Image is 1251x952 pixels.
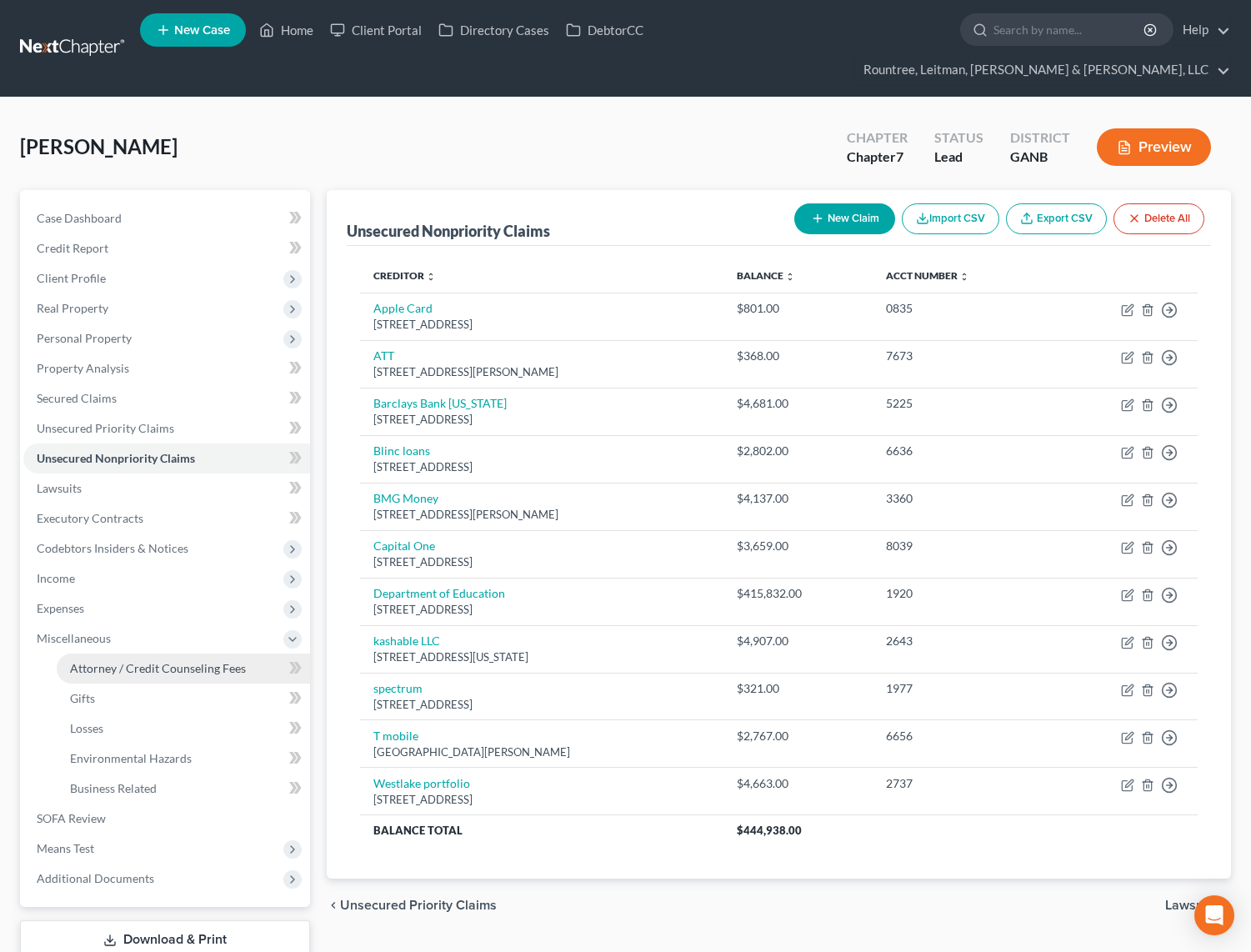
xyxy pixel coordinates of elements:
[886,269,969,282] a: Acct Number unfold_more
[1165,899,1218,912] span: Lawsuits
[327,899,497,912] button: chevron_left Unsecured Priority Claims
[959,272,969,282] i: unfold_more
[737,269,795,282] a: Balance unfold_more
[373,634,440,648] a: kashable LLC
[373,507,710,523] div: [STREET_ADDRESS][PERSON_NAME]
[886,538,1038,554] div: 8039
[886,395,1038,412] div: 5225
[737,633,859,649] div: $4,907.00
[886,585,1038,602] div: 1920
[20,134,178,158] span: [PERSON_NAME]
[37,361,129,375] span: Property Analysis
[886,680,1038,697] div: 1977
[1010,148,1070,167] div: GANB
[737,728,859,744] div: $2,767.00
[737,538,859,554] div: $3,659.00
[886,775,1038,792] div: 2737
[70,781,157,795] span: Business Related
[426,272,436,282] i: unfold_more
[886,300,1038,317] div: 0835
[373,491,438,505] a: BMG Money
[737,680,859,697] div: $321.00
[37,841,94,855] span: Means Test
[23,413,310,443] a: Unsecured Priority Claims
[70,751,192,765] span: Environmental Hazards
[37,241,108,255] span: Credit Report
[373,602,710,618] div: [STREET_ADDRESS]
[373,539,435,553] a: Capital One
[847,128,908,148] div: Chapter
[737,348,859,364] div: $368.00
[373,348,394,363] a: ATT
[785,272,795,282] i: unfold_more
[737,824,802,837] span: $444,938.00
[70,691,95,705] span: Gifts
[23,804,310,834] a: SOFA Review
[23,383,310,413] a: Secured Claims
[896,148,903,164] span: 7
[37,811,106,825] span: SOFA Review
[1113,203,1204,234] button: Delete All
[70,721,103,735] span: Losses
[373,681,423,695] a: spectrum
[322,15,430,45] a: Client Portal
[37,511,143,525] span: Executory Contracts
[737,443,859,459] div: $2,802.00
[57,744,310,774] a: Environmental Hazards
[373,649,710,665] div: [STREET_ADDRESS][US_STATE]
[993,14,1146,45] input: Search by name...
[737,775,859,792] div: $4,663.00
[847,148,908,167] div: Chapter
[373,317,710,333] div: [STREET_ADDRESS]
[1165,899,1231,912] button: Lawsuits chevron_right
[37,301,108,315] span: Real Property
[23,203,310,233] a: Case Dashboard
[855,55,1230,85] a: Rountree, Leitman, [PERSON_NAME] & [PERSON_NAME], LLC
[558,15,652,45] a: DebtorCC
[23,353,310,383] a: Property Analysis
[57,654,310,684] a: Attorney / Credit Counseling Fees
[360,815,723,845] th: Balance Total
[57,684,310,714] a: Gifts
[934,128,983,148] div: Status
[373,776,470,790] a: Westlake portfolio
[737,395,859,412] div: $4,681.00
[57,714,310,744] a: Losses
[1097,128,1211,166] button: Preview
[737,490,859,507] div: $4,137.00
[37,391,117,405] span: Secured Claims
[373,586,505,600] a: Department of Education
[37,421,174,435] span: Unsecured Priority Claims
[37,271,106,285] span: Client Profile
[37,571,75,585] span: Income
[23,473,310,504] a: Lawsuits
[373,697,710,713] div: [STREET_ADDRESS]
[886,490,1038,507] div: 3360
[70,661,246,675] span: Attorney / Credit Counseling Fees
[37,481,82,495] span: Lawsuits
[373,412,710,428] div: [STREET_ADDRESS]
[174,24,230,37] span: New Case
[1006,203,1107,234] a: Export CSV
[737,300,859,317] div: $801.00
[1010,128,1070,148] div: District
[886,633,1038,649] div: 2643
[23,504,310,534] a: Executory Contracts
[373,744,710,760] div: [GEOGRAPHIC_DATA][PERSON_NAME]
[1194,895,1234,935] div: Open Intercom Messenger
[37,451,195,465] span: Unsecured Nonpriority Claims
[373,269,436,282] a: Creditor unfold_more
[902,203,999,234] button: Import CSV
[347,221,550,241] div: Unsecured Nonpriority Claims
[37,601,84,615] span: Expenses
[373,396,507,410] a: Barclays Bank [US_STATE]
[37,871,154,885] span: Additional Documents
[1174,15,1230,45] a: Help
[37,631,111,645] span: Miscellaneous
[373,459,710,475] div: [STREET_ADDRESS]
[373,554,710,570] div: [STREET_ADDRESS]
[373,443,430,458] a: Blinc loans
[886,348,1038,364] div: 7673
[23,443,310,473] a: Unsecured Nonpriority Claims
[251,15,322,45] a: Home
